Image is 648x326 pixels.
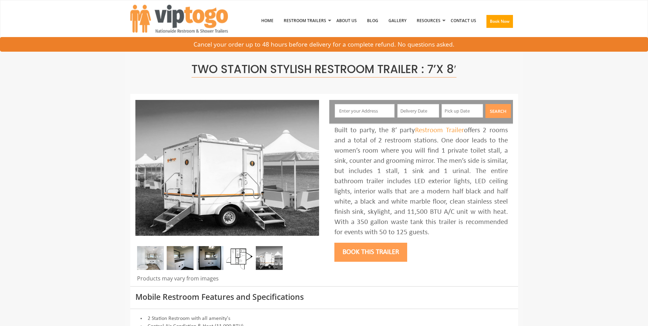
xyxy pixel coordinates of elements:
[130,5,228,33] img: VIPTOGO
[256,246,283,270] img: A mini restroom trailer with two separate stations and separate doors for males and females
[135,275,319,286] div: Products may vary from images
[279,3,331,38] a: Restroom Trailers
[335,104,395,118] input: Enter your Address
[481,3,518,42] a: Book Now
[226,246,253,270] img: Floor Plan of 2 station Mini restroom with sink and toilet
[331,3,362,38] a: About Us
[446,3,481,38] a: Contact Us
[197,246,223,270] img: DSC_0004_email
[167,246,194,270] img: DSC_0016_email
[135,100,319,236] img: A mini restroom trailer with two separate stations and separate doors for males and females
[135,293,513,301] h3: Mobile Restroom Features and Specifications
[135,315,513,323] li: 2 Station Restroom with all amenity's
[442,104,483,118] input: Pick up Date
[486,15,513,28] button: Book Now
[383,3,412,38] a: Gallery
[362,3,383,38] a: Blog
[334,243,407,262] button: Book this trailer
[397,104,439,118] input: Delivery Date
[192,61,456,78] span: Two Station Stylish Restroom Trailer : 7’x 8′
[334,125,508,238] div: Built to party, the 8’ party offers 2 rooms and a total of 2 restroom stations. One door leads to...
[485,104,511,118] button: Search
[412,3,446,38] a: Resources
[256,3,279,38] a: Home
[137,246,164,270] img: Inside of complete restroom with a stall, a urinal, tissue holders, cabinets and mirror
[415,127,464,134] a: Restroom Trailer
